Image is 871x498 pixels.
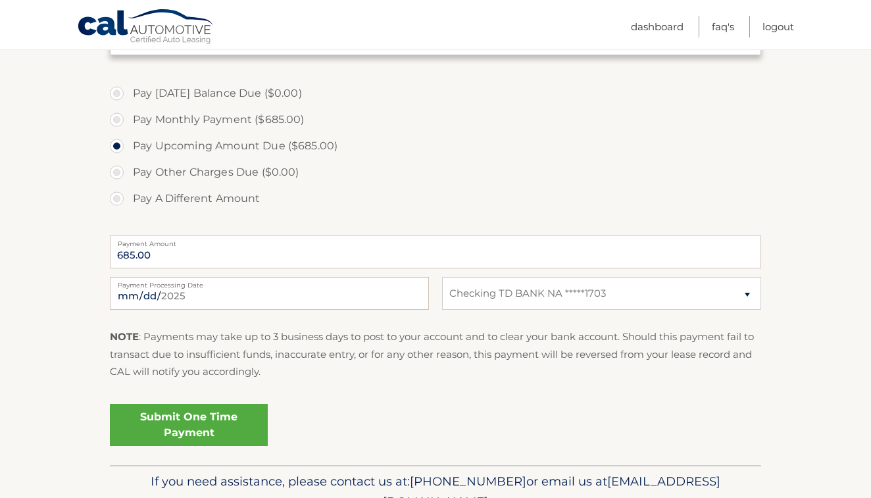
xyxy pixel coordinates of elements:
[110,133,761,159] label: Pay Upcoming Amount Due ($685.00)
[110,404,268,446] a: Submit One Time Payment
[762,16,794,37] a: Logout
[110,330,139,343] strong: NOTE
[110,159,761,186] label: Pay Other Charges Due ($0.00)
[712,16,734,37] a: FAQ's
[110,277,429,287] label: Payment Processing Date
[77,9,215,47] a: Cal Automotive
[110,107,761,133] label: Pay Monthly Payment ($685.00)
[110,236,761,246] label: Payment Amount
[110,328,761,380] p: : Payments may take up to 3 business days to post to your account and to clear your bank account....
[110,236,761,268] input: Payment Amount
[110,277,429,310] input: Payment Date
[110,80,761,107] label: Pay [DATE] Balance Due ($0.00)
[410,474,526,489] span: [PHONE_NUMBER]
[110,186,761,212] label: Pay A Different Amount
[631,16,684,37] a: Dashboard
